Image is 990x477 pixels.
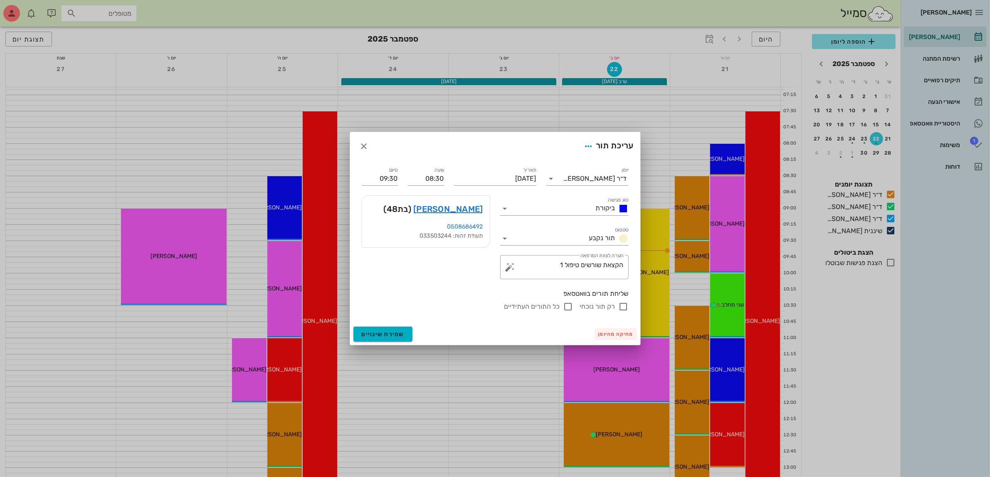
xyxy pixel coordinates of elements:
[598,331,634,337] span: מחיקה מהיומן
[563,175,627,182] div: ד״ר [PERSON_NAME]
[447,223,483,230] a: 0508686492
[580,253,623,259] label: הערה לצוות המרפאה
[387,204,398,214] span: 48
[500,232,629,245] div: סטטוסתור נקבע
[389,167,398,173] label: סיום
[523,167,536,173] label: תאריך
[596,204,615,212] span: ביקורת
[504,302,560,311] label: כל התורים העתידיים
[369,231,483,241] div: תעודת זהות: 033503244
[435,167,444,173] label: שעה
[589,234,615,242] span: תור נקבע
[595,328,637,340] button: מחיקה מהיומן
[353,327,413,342] button: שמירת שינויים
[384,202,412,216] span: (בת )
[546,172,629,185] div: יומןד״ר [PERSON_NAME]
[362,331,405,338] span: שמירת שינויים
[581,139,633,154] div: עריכת תור
[608,197,629,203] label: סוג פגישה
[362,289,629,298] div: שליחת תורים בוואטסאפ
[622,167,629,173] label: יומן
[413,202,483,216] a: [PERSON_NAME]
[580,302,615,311] label: רק תור נוכחי
[615,227,629,233] label: סטטוס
